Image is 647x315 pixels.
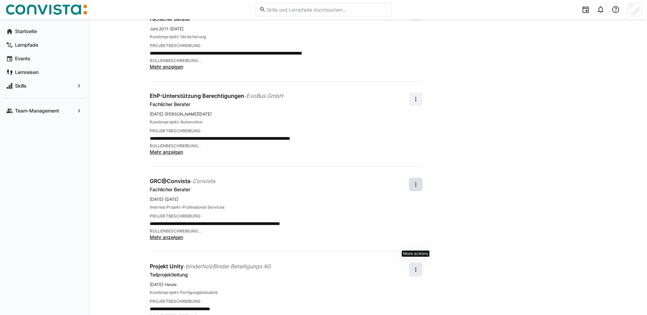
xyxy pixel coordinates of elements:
[150,263,183,270] span: Projekt Unity
[150,178,190,184] span: GRC@Convista
[190,178,192,184] span: -
[192,178,215,184] span: Convista
[150,143,409,149] div: ROLLENBESCHREIBUNG
[150,119,178,125] span: Kundenprojekt
[150,186,409,193] div: Fachlicher Berater
[178,33,180,40] span: -
[246,92,283,99] span: EvoBus GmbH
[150,213,409,219] div: PROJEKTBESCHREIBUNG
[150,111,163,117] span: [DATE]
[163,196,165,202] span: -
[150,271,409,278] div: Teilprojektleitung
[180,290,218,295] span: Fertigungsindustrie
[150,34,178,40] span: Kundenprojekt
[186,263,271,270] span: binderholzBinder Beteiligungs AG
[150,58,409,63] div: ROLLENBESCHREIBUNG
[182,205,224,210] span: Professional Services
[150,26,168,31] span: Juni 2011
[150,16,409,22] div: Fachlicher Berater
[150,128,409,134] div: PROJEKTBESCHREIBUNG
[180,204,182,211] span: -
[402,251,429,257] div: More actions
[150,205,180,210] span: Internes Projekt
[150,101,409,108] div: Fachlicher Berater
[150,282,163,287] span: [DATE]
[150,228,409,234] div: ROLLENBESCHREIBUNG
[163,281,165,287] span: -
[150,299,409,304] div: PROJEKTBESCHREIBUNG
[266,6,388,13] input: Skills und Lernpfade durchsuchen…
[165,282,177,287] span: Heute
[180,119,203,125] span: Automotive
[244,93,246,99] span: -
[178,119,180,125] span: -
[163,111,165,117] span: -
[150,197,163,202] span: [DATE]
[180,34,206,40] span: Versicherung
[150,290,178,295] span: Kundenprojekt
[165,111,211,117] span: [PERSON_NAME][DATE]
[168,26,170,31] span: -
[170,26,183,31] span: [DATE]
[150,149,183,155] span: Mehr anzeigen
[150,92,244,99] span: EhP-Unterstützung Berechtigungen
[150,64,183,70] span: Mehr anzeigen
[165,197,178,202] span: [DATE]
[150,234,183,240] span: Mehr anzeigen
[150,43,409,48] div: PROJEKTBESCHREIBUNG
[183,264,186,269] span: -
[178,289,180,296] span: -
